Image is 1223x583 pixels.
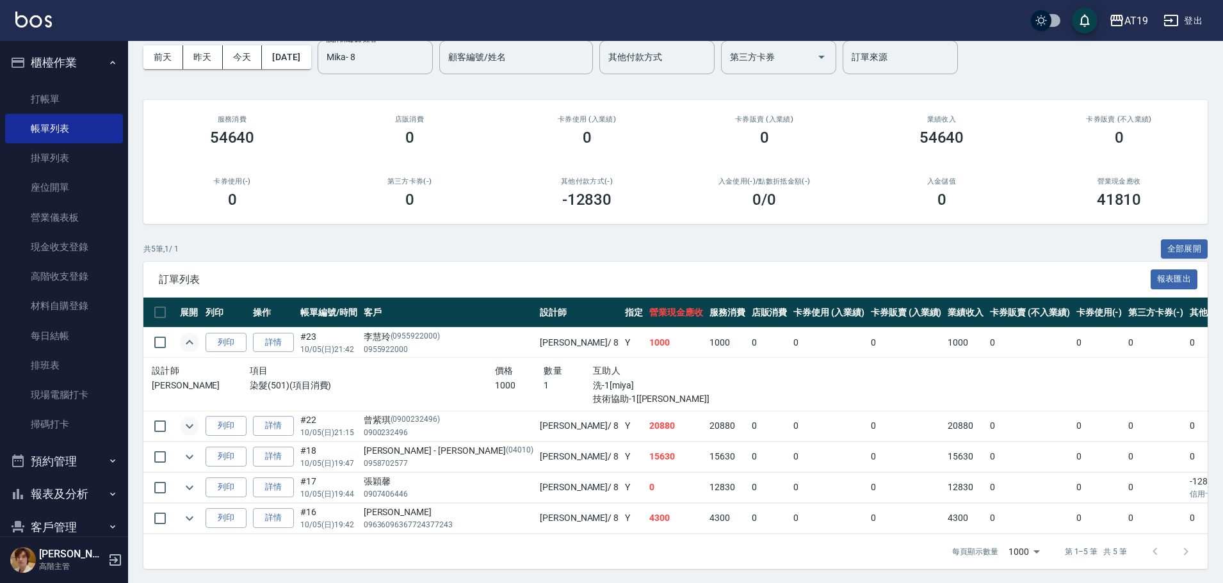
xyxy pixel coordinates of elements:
[360,298,537,328] th: 客戶
[206,333,247,353] button: 列印
[537,472,622,502] td: [PERSON_NAME] / 8
[1104,8,1153,34] button: AT19
[868,298,945,328] th: 卡券販賣 (入業績)
[1125,328,1187,358] td: 0
[180,417,199,436] button: expand row
[944,328,987,358] td: 1000
[495,379,544,392] p: 1000
[297,442,360,472] td: #18
[5,173,123,202] a: 座位開單
[5,445,123,478] button: 預約管理
[944,503,987,533] td: 4300
[593,365,620,376] span: 互助人
[760,129,769,147] h3: 0
[5,143,123,173] a: 掛單列表
[297,411,360,441] td: #22
[364,427,533,438] p: 0900232496
[5,351,123,380] a: 排班表
[364,413,533,427] div: 曾紫琪
[253,508,294,528] a: 詳情
[749,411,791,441] td: 0
[364,488,533,500] p: 0907406446
[300,458,357,469] p: 10/05 (日) 19:47
[622,503,646,533] td: Y
[1151,273,1198,285] a: 報表匯出
[537,328,622,358] td: [PERSON_NAME] / 8
[253,447,294,467] a: 詳情
[300,427,357,438] p: 10/05 (日) 21:15
[364,475,533,488] div: 張穎馨
[152,365,179,376] span: 設計師
[1161,239,1208,259] button: 全部展開
[180,333,199,352] button: expand row
[790,472,868,502] td: 0
[544,365,562,376] span: 數量
[749,503,791,533] td: 0
[206,508,247,528] button: 列印
[327,35,377,44] label: 設計師編號/姓名
[159,273,1151,286] span: 訂單列表
[514,177,660,186] h2: 其他付款方式(-)
[1003,534,1044,569] div: 1000
[706,503,749,533] td: 4300
[706,472,749,502] td: 12830
[159,115,305,124] h3: 服務消費
[5,114,123,143] a: 帳單列表
[919,129,964,147] h3: 54640
[15,12,52,28] img: Logo
[336,115,483,124] h2: 店販消費
[537,442,622,472] td: [PERSON_NAME] / 8
[495,365,514,376] span: 價格
[206,416,247,436] button: 列印
[206,477,247,497] button: 列印
[39,561,104,572] p: 高階主管
[39,548,104,561] h5: [PERSON_NAME]
[1125,298,1187,328] th: 第三方卡券(-)
[646,472,706,502] td: 0
[253,477,294,497] a: 詳情
[1125,503,1187,533] td: 0
[5,262,123,291] a: 高階收支登錄
[250,379,495,392] p: 染髮(501)(項目消費)
[593,392,740,406] p: 技術協助-1[[PERSON_NAME]]
[952,546,998,557] p: 每頁顯示數量
[691,177,838,186] h2: 入金使用(-) /點數折抵金額(-)
[987,503,1073,533] td: 0
[364,519,533,531] p: 09636096367724377243
[1073,442,1126,472] td: 0
[749,442,791,472] td: 0
[405,191,414,209] h3: 0
[1046,177,1192,186] h2: 營業現金應收
[1072,8,1097,33] button: save
[297,298,360,328] th: 帳單編號/時間
[537,298,622,328] th: 設計師
[706,328,749,358] td: 1000
[297,328,360,358] td: #23
[868,472,945,502] td: 0
[790,442,868,472] td: 0
[5,203,123,232] a: 營業儀表板
[868,177,1015,186] h2: 入金儲值
[5,291,123,321] a: 材料自購登錄
[364,330,533,344] div: 李慧玲
[752,191,776,209] h3: 0 /0
[364,458,533,469] p: 0958702577
[152,379,250,392] p: [PERSON_NAME]
[646,328,706,358] td: 1000
[1073,411,1126,441] td: 0
[987,472,1073,502] td: 0
[1073,298,1126,328] th: 卡券使用(-)
[749,472,791,502] td: 0
[336,177,483,186] h2: 第三方卡券(-)
[300,488,357,500] p: 10/05 (日) 19:44
[250,365,268,376] span: 項目
[297,503,360,533] td: #16
[944,298,987,328] th: 業績收入
[253,416,294,436] a: 詳情
[262,45,311,69] button: [DATE]
[646,503,706,533] td: 4300
[364,506,533,519] div: [PERSON_NAME]
[5,321,123,351] a: 每日結帳
[1124,13,1148,29] div: AT19
[537,503,622,533] td: [PERSON_NAME] / 8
